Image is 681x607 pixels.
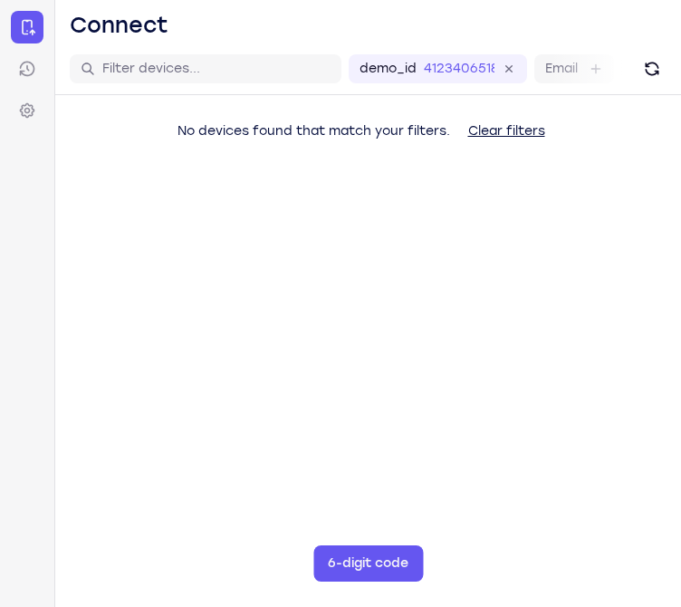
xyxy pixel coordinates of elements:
[11,11,43,43] a: Connect
[102,60,331,78] input: Filter devices...
[177,123,450,139] span: No devices found that match your filters.
[11,94,43,127] a: Settings
[360,60,417,78] label: demo_id
[638,54,667,83] button: Refresh
[313,545,423,582] button: 6-digit code
[454,113,560,149] button: Clear filters
[545,60,578,78] label: Email
[11,53,43,85] a: Sessions
[70,11,168,40] h1: Connect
